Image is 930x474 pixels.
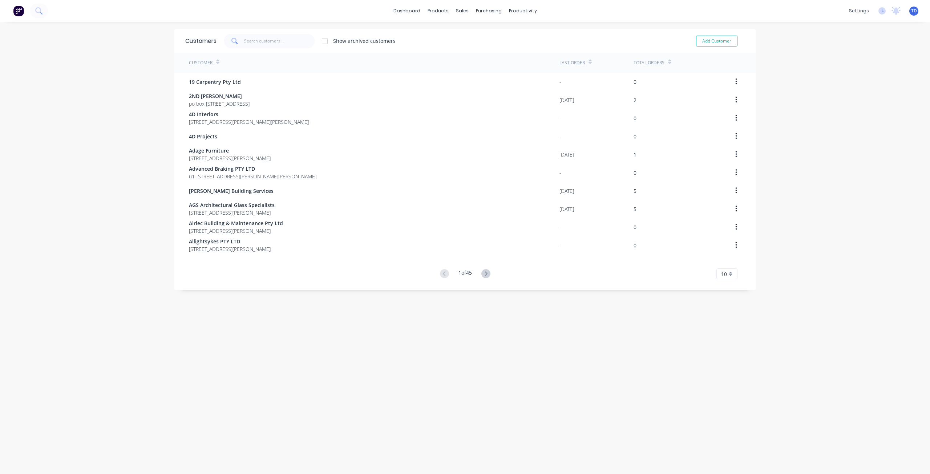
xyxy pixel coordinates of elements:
div: 2 [634,96,636,104]
div: Customer [189,60,213,66]
div: Customers [185,37,217,45]
span: [STREET_ADDRESS][PERSON_NAME] [189,154,271,162]
div: productivity [505,5,541,16]
input: Search customers... [244,34,315,48]
div: 0 [634,223,636,231]
div: Last Order [559,60,585,66]
span: [STREET_ADDRESS][PERSON_NAME][PERSON_NAME] [189,118,309,126]
button: Add Customer [696,36,737,46]
div: 0 [634,242,636,249]
div: settings [845,5,873,16]
span: 2ND [PERSON_NAME] [189,92,250,100]
div: Show archived customers [333,37,396,45]
span: TD [911,8,917,14]
div: 1 of 45 [458,269,472,279]
img: Factory [13,5,24,16]
div: 0 [634,114,636,122]
div: sales [452,5,472,16]
div: - [559,133,561,140]
div: [DATE] [559,96,574,104]
span: 19 Carpentry Pty Ltd [189,78,241,86]
div: - [559,114,561,122]
span: Adage Furniture [189,147,271,154]
span: [PERSON_NAME] Building Services [189,187,274,195]
div: - [559,78,561,86]
div: [DATE] [559,151,574,158]
div: 5 [634,205,636,213]
span: u1-[STREET_ADDRESS][PERSON_NAME][PERSON_NAME] [189,173,316,180]
div: 0 [634,78,636,86]
div: 1 [634,151,636,158]
span: [STREET_ADDRESS][PERSON_NAME] [189,227,283,235]
div: - [559,223,561,231]
span: Airlec Building & Maintenance Pty Ltd [189,219,283,227]
div: - [559,169,561,177]
span: Allightsykes PTY LTD [189,238,271,245]
div: [DATE] [559,205,574,213]
div: 0 [634,169,636,177]
a: dashboard [390,5,424,16]
span: AGS Architectural Glass Specialists [189,201,275,209]
span: po box [STREET_ADDRESS] [189,100,250,108]
span: [STREET_ADDRESS][PERSON_NAME] [189,209,275,216]
span: [STREET_ADDRESS][PERSON_NAME] [189,245,271,253]
div: 5 [634,187,636,195]
div: - [559,242,561,249]
span: Advanced Braking PTY LTD [189,165,316,173]
span: 10 [721,270,727,278]
span: 4D Interiors [189,110,309,118]
span: 4D Projects [189,133,217,140]
div: [DATE] [559,187,574,195]
div: purchasing [472,5,505,16]
div: products [424,5,452,16]
div: Total Orders [634,60,664,66]
div: 0 [634,133,636,140]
